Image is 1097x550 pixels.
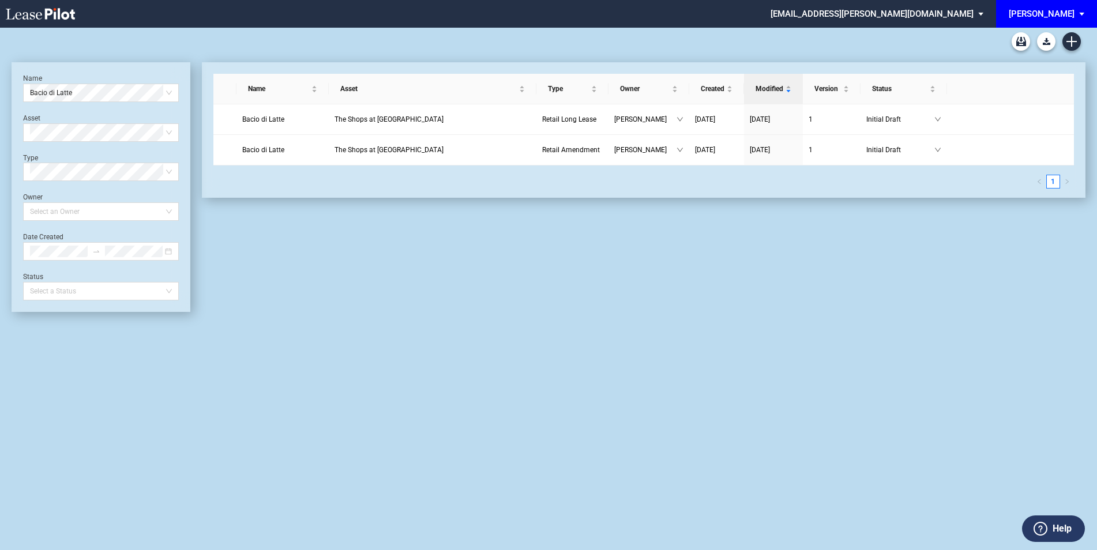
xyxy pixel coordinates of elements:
span: Bacio di Latte [242,115,284,123]
span: Owner [620,83,670,95]
a: 1 [809,144,855,156]
span: right [1064,179,1070,184]
span: Status [872,83,927,95]
span: Name [248,83,309,95]
span: Initial Draft [866,144,934,156]
th: Name [236,74,329,104]
div: [PERSON_NAME] [1009,9,1075,19]
label: Type [23,154,38,162]
span: Initial Draft [866,114,934,125]
a: 1 [1047,175,1060,188]
button: Help [1022,515,1085,542]
button: left [1032,175,1046,189]
span: Modified [756,83,783,95]
span: Type [548,83,589,95]
a: [DATE] [750,144,797,156]
label: Owner [23,193,43,201]
md-menu: Download Blank Form List [1034,32,1059,51]
th: Type [536,74,608,104]
span: [PERSON_NAME] [614,114,677,125]
th: Created [689,74,744,104]
th: Owner [608,74,689,104]
a: Retail Long Lease [542,114,603,125]
a: The Shops at [GEOGRAPHIC_DATA] [335,144,531,156]
span: swap-right [92,247,100,255]
span: down [934,146,941,153]
span: [DATE] [750,146,770,154]
span: [DATE] [750,115,770,123]
span: The Shops at La Jolla Village [335,115,444,123]
li: Previous Page [1032,175,1046,189]
button: right [1060,175,1074,189]
span: left [1036,179,1042,184]
label: Help [1053,521,1072,536]
li: Next Page [1060,175,1074,189]
a: Archive [1012,32,1030,51]
span: 1 [809,146,813,154]
li: 1 [1046,175,1060,189]
span: The Shops at La Jolla Village [335,146,444,154]
span: down [677,146,683,153]
a: Create new document [1062,32,1081,51]
span: Retail Long Lease [542,115,596,123]
a: The Shops at [GEOGRAPHIC_DATA] [335,114,531,125]
span: down [934,116,941,123]
span: Retail Amendment [542,146,600,154]
a: Bacio di Latte [242,114,323,125]
span: down [677,116,683,123]
span: Bacio di Latte [242,146,284,154]
th: Version [803,74,861,104]
label: Date Created [23,233,63,241]
th: Modified [744,74,803,104]
th: Status [861,74,947,104]
span: Created [701,83,724,95]
span: Version [814,83,841,95]
th: Asset [329,74,536,104]
a: [DATE] [695,114,738,125]
a: Retail Amendment [542,144,603,156]
span: [DATE] [695,146,715,154]
a: 1 [809,114,855,125]
button: Download Blank Form [1037,32,1055,51]
a: [DATE] [750,114,797,125]
a: Bacio di Latte [242,144,323,156]
label: Status [23,273,43,281]
a: [DATE] [695,144,738,156]
label: Name [23,74,42,82]
span: to [92,247,100,255]
span: [PERSON_NAME] [614,144,677,156]
span: [DATE] [695,115,715,123]
label: Asset [23,114,40,122]
span: Bacio di Latte [30,84,172,101]
span: Asset [340,83,517,95]
span: 1 [809,115,813,123]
